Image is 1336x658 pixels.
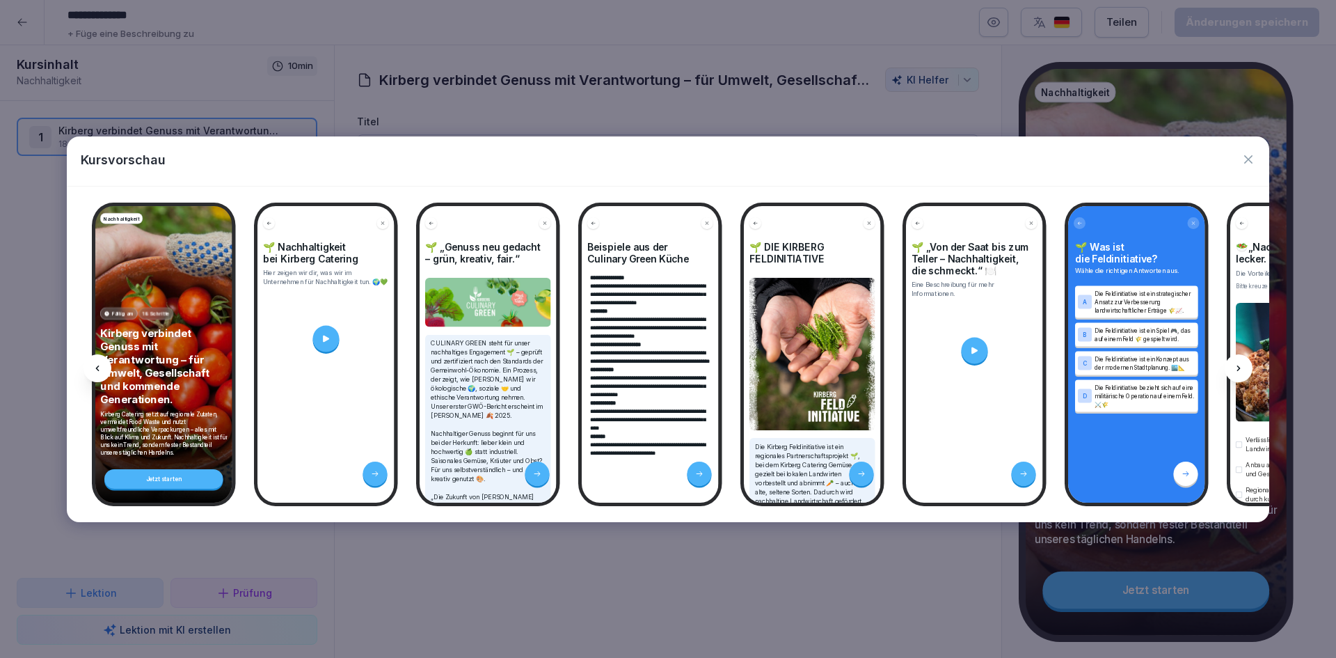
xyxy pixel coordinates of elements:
p: Kursvorschau [81,150,166,169]
p: Nachhaltigkeit [104,214,140,222]
p: D [1083,393,1087,399]
p: CULINARY GREEN steht für unser nachhaltiges Engagement 🌱 – geprüft und zertifiziert nach den Stan... [431,338,546,538]
p: Hier zeigen wir dir, was wir im Unternehmen für Nachhaltigkeit tun. 🌍💚 [263,268,389,286]
h4: Beispiele aus der Culinary Green Küche [587,241,713,265]
h4: 🌱 Nachhaltigkeit bei Kirberg Catering [263,241,389,265]
p: Kirberg verbindet Genuss mit Verantwortung – für Umwelt, Gesellschaft und kommende Generationen. [100,327,228,406]
p: Die Feldinitiative ist ein Konzept aus der modernen Stadtplanung. 🏙️📐 [1095,354,1195,371]
p: A [1083,299,1087,305]
p: Kirberg Catering setzt auf regionale Zutaten, vermeidet Food Waste und nutzt umweltfreundliche Ve... [100,410,228,456]
h4: 🌱 „Von der Saat bis zum Teller – Nachhaltigkeit, die schmeckt.“ 🍽️ [912,241,1037,276]
p: Die Kirberg Feldinitiative ist ein regionales Partnerschaftsprojekt 🌱, bei dem Kirberg Catering G... [755,442,870,533]
p: 18 Schritte [143,310,170,318]
h4: 🌱 DIE KIRBERG FELDINITIATIVE [749,241,875,265]
p: Die Feldinitiative ist ein strategischer Ansatz zur Verbesserung landwirtschaftlicher Erträge 🌾📈. [1095,289,1195,314]
h4: 🌱 „Genuss neu gedacht – grün, kreativ, fair.“ [425,241,551,265]
p: C [1083,360,1087,366]
img: Bild und Text Vorschau [425,278,551,327]
p: Fällig am [112,310,134,318]
h4: 🌱 Was ist die Feldinitiative? [1075,241,1198,265]
p: B [1083,331,1087,338]
p: Die Feldinitiative ist ein Spiel 🎮, das auf einem Feld 🌾 gespielt wird. [1095,326,1195,343]
p: Wähle die richtigen Antworten aus. [1075,266,1198,276]
img: Bild und Text Vorschau [749,278,875,430]
p: Eine Beschreibung für mehr Informationen. [912,280,1037,298]
p: Die Feldinitiative bezieht sich auf eine militärische Operation auf einem Feld. ⚔️🌾 [1095,383,1195,408]
div: Jetzt starten [104,469,223,489]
